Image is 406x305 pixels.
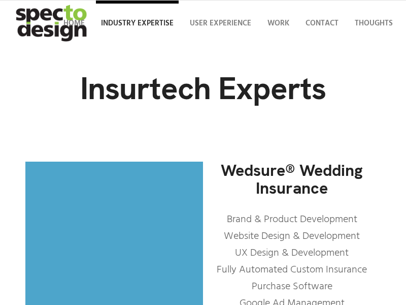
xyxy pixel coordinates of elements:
h1: Insurtech Experts [25,71,381,106]
a: Industry Expertise [96,1,179,46]
span: Work [267,17,289,29]
img: specto-logo-2020 [8,1,96,46]
span: Contact [306,17,339,29]
span: User Experience [190,17,251,29]
a: User Experience [185,1,256,46]
a: Contact [300,1,344,46]
a: Thoughts [350,1,398,46]
h3: Wedsure® Wedding Insurance [203,162,381,197]
a: Home [58,1,90,46]
span: Home [63,17,85,29]
span: Industry Expertise [101,17,174,29]
a: Work [262,1,294,46]
span: Thoughts [355,17,393,29]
